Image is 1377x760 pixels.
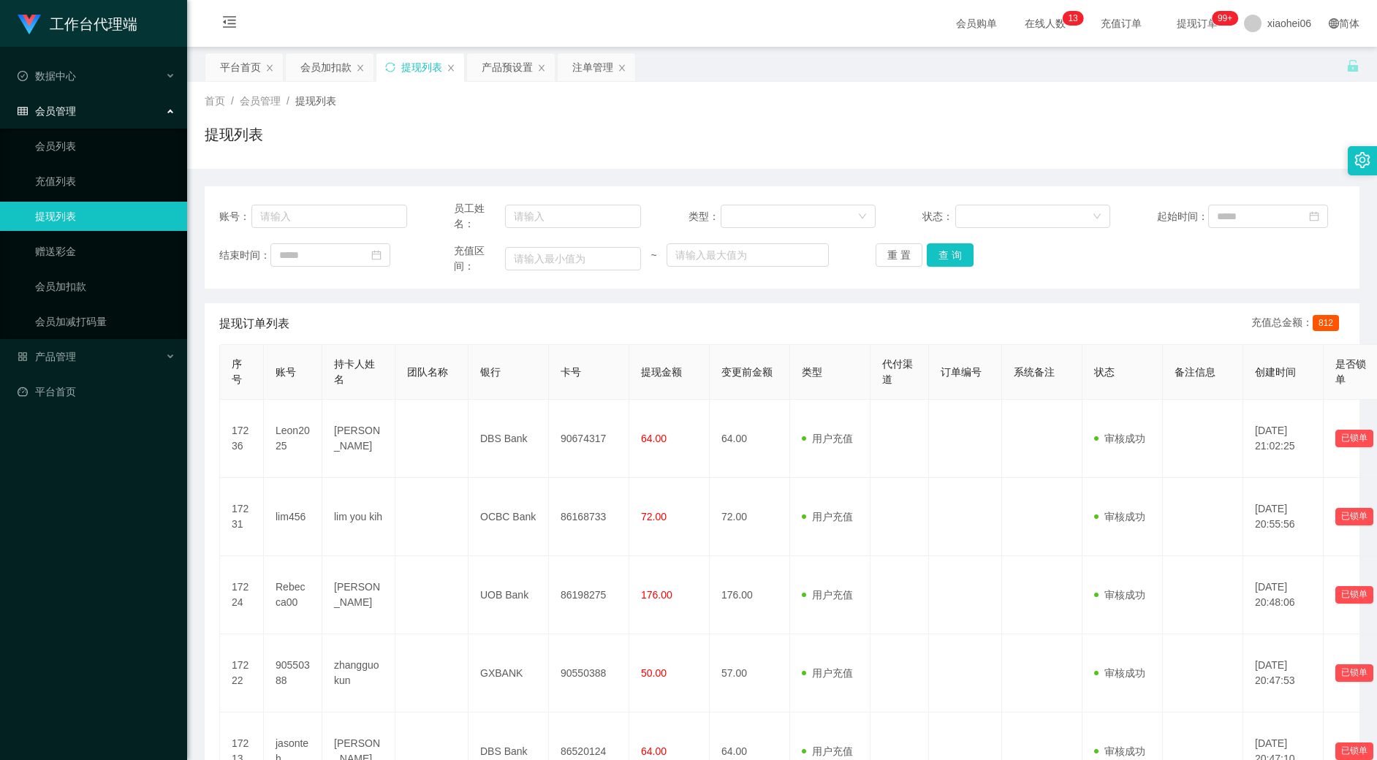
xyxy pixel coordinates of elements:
[205,123,263,145] h1: 提现列表
[710,556,790,634] td: 176.00
[1014,366,1055,378] span: 系统备注
[667,243,830,267] input: 请输入最大值为
[232,358,242,385] span: 序号
[1335,358,1366,385] span: 是否锁单
[287,95,289,107] span: /
[18,15,41,35] img: logo.9652507e.png
[1094,667,1145,679] span: 审核成功
[385,62,395,72] i: 图标: sync
[220,53,261,81] div: 平台首页
[220,400,264,478] td: 17236
[469,556,549,634] td: UOB Bank
[1309,211,1319,221] i: 图标: calendar
[641,667,667,679] span: 50.00
[356,64,365,72] i: 图标: close
[264,478,322,556] td: lim456
[505,205,642,228] input: 请输入
[219,315,289,332] span: 提现订单列表
[1094,589,1145,601] span: 审核成功
[549,634,629,712] td: 90550388
[505,247,642,270] input: 请输入最小值为
[1335,430,1373,447] button: 已锁单
[1346,59,1359,72] i: 图标: unlock
[407,366,448,378] span: 团队名称
[802,589,853,601] span: 用户充值
[322,556,395,634] td: [PERSON_NAME]
[231,95,234,107] span: /
[322,634,395,712] td: zhangguokun
[35,237,175,266] a: 赠送彩金
[572,53,613,81] div: 注单管理
[1243,556,1324,634] td: [DATE] 20:48:06
[941,366,982,378] span: 订单编号
[549,478,629,556] td: 86168733
[1157,209,1208,224] span: 起始时间：
[220,556,264,634] td: 17224
[469,634,549,712] td: GXBANK
[802,667,853,679] span: 用户充值
[1175,366,1215,378] span: 备注信息
[322,478,395,556] td: lim you kih
[469,478,549,556] td: OCBC Bank
[641,745,667,757] span: 64.00
[264,634,322,712] td: 90550388
[18,105,76,117] span: 会员管理
[322,400,395,478] td: [PERSON_NAME]
[876,243,922,267] button: 重 置
[641,511,667,522] span: 72.00
[469,400,549,478] td: DBS Bank
[721,366,773,378] span: 变更前金额
[710,634,790,712] td: 57.00
[641,589,672,601] span: 176.00
[219,248,270,263] span: 结束时间：
[1335,586,1373,604] button: 已锁单
[18,351,76,362] span: 产品管理
[688,209,721,224] span: 类型：
[802,511,853,522] span: 用户充值
[1243,478,1324,556] td: [DATE] 20:55:56
[1068,11,1073,26] p: 1
[371,250,382,260] i: 图标: calendar
[1212,11,1238,26] sup: 963
[1017,18,1073,28] span: 在线人数
[50,1,137,47] h1: 工作台代理端
[641,248,666,263] span: ~
[1094,745,1145,757] span: 审核成功
[447,64,455,72] i: 图标: close
[1169,18,1225,28] span: 提现订单
[300,53,352,81] div: 会员加扣款
[220,478,264,556] td: 17231
[1062,11,1083,26] sup: 13
[18,70,76,82] span: 数据中心
[537,64,546,72] i: 图标: close
[1313,315,1339,331] span: 812
[480,366,501,378] span: 银行
[641,366,682,378] span: 提现金额
[561,366,581,378] span: 卡号
[295,95,336,107] span: 提现列表
[1255,366,1296,378] span: 创建时间
[882,358,913,385] span: 代付渠道
[18,71,28,81] i: 图标: check-circle-o
[1354,152,1370,168] i: 图标: setting
[276,366,296,378] span: 账号
[802,433,853,444] span: 用户充值
[35,132,175,161] a: 会员列表
[219,209,251,224] span: 账号：
[1335,508,1373,525] button: 已锁单
[35,307,175,336] a: 会员加减打码量
[220,634,264,712] td: 17222
[802,366,822,378] span: 类型
[1094,366,1115,378] span: 状态
[1093,212,1101,222] i: 图标: down
[334,358,375,385] span: 持卡人姓名
[240,95,281,107] span: 会员管理
[802,745,853,757] span: 用户充值
[205,95,225,107] span: 首页
[18,18,137,29] a: 工作台代理端
[927,243,974,267] button: 查 询
[401,53,442,81] div: 提现列表
[1243,400,1324,478] td: [DATE] 21:02:25
[549,400,629,478] td: 90674317
[1073,11,1078,26] p: 3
